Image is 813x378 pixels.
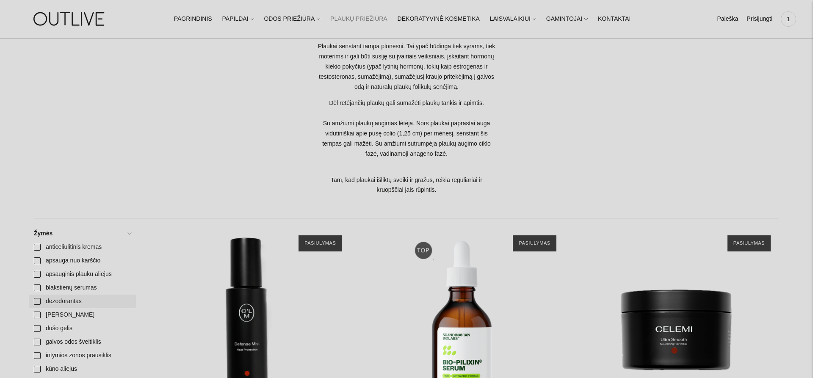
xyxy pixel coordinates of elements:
[598,10,630,28] a: KONTAKTAI
[490,10,536,28] a: LAISVALAIKIUI
[29,281,136,295] a: blakstienų serumas
[264,10,320,28] a: ODOS PRIEŽIŪRA
[781,10,796,28] a: 1
[29,268,136,281] a: apsauginis plaukų aliejus
[717,10,738,28] a: Paieška
[330,10,387,28] a: PLAUKŲ PRIEŽIŪRA
[222,10,254,28] a: PAPILDAI
[29,240,136,254] a: anticeliulitinis kremas
[29,295,136,308] a: dezodorantas
[29,335,136,349] a: galvos odos šveitiklis
[29,227,136,240] a: Žymės
[174,10,212,28] a: PAGRINDINIS
[29,254,136,268] a: apsauga nuo karščio
[546,10,588,28] a: GAMINTOJAI
[783,13,794,25] span: 1
[29,322,136,335] a: dušo gelis
[17,4,123,33] img: OUTLIVE
[29,308,136,322] a: [PERSON_NAME]
[398,10,480,28] a: DEKORATYVINĖ KOSMETIKA
[29,349,136,362] a: intymios zonos prausiklis
[747,10,772,28] a: Prisijungti
[29,362,136,376] a: kūno aliejus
